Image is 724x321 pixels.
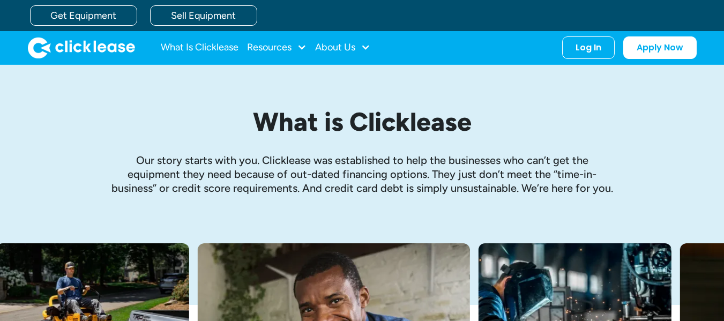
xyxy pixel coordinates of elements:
[30,5,137,26] a: Get Equipment
[247,37,307,58] div: Resources
[28,37,135,58] a: home
[161,37,238,58] a: What Is Clicklease
[110,153,614,195] p: Our story starts with you. Clicklease was established to help the businesses who can’t get the eq...
[623,36,697,59] a: Apply Now
[576,42,601,53] div: Log In
[28,37,135,58] img: Clicklease logo
[110,108,614,136] h1: What is Clicklease
[150,5,257,26] a: Sell Equipment
[315,37,370,58] div: About Us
